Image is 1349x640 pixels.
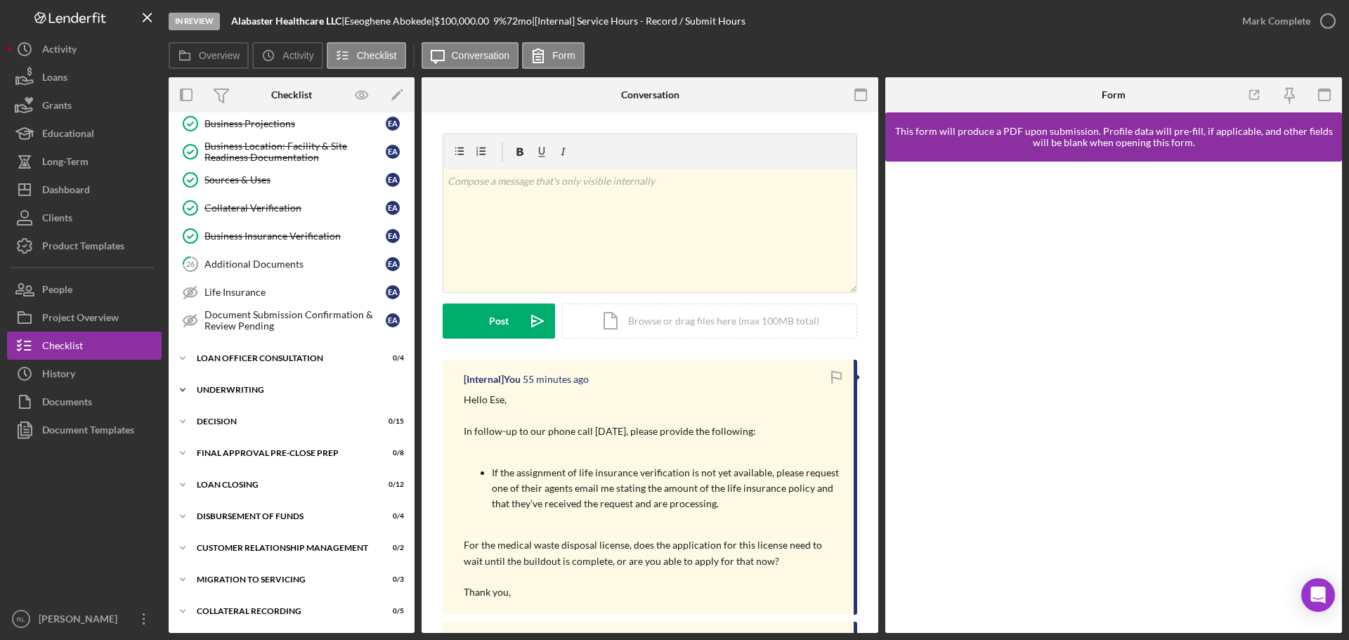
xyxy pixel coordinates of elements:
[176,138,408,166] a: Business Location: Facility & Site Readiness DocumentationEA
[252,42,322,69] button: Activity
[434,15,493,27] div: $100,000.00
[271,89,312,100] div: Checklist
[452,50,510,61] label: Conversation
[204,202,386,214] div: Collateral Verification
[1301,578,1335,612] div: Open Intercom Messenger
[522,42,585,69] button: Form
[464,537,840,569] p: For the medical waste disposal license, does the application for this license need to wait until ...
[1242,7,1310,35] div: Mark Complete
[379,512,404,521] div: 0 / 4
[17,615,26,623] text: RL
[386,117,400,131] div: E A
[197,354,369,363] div: Loan Officer Consultation
[176,278,408,306] a: Life InsuranceEA
[7,416,162,444] button: Document Templates
[197,607,369,615] div: Collateral Recording
[199,50,240,61] label: Overview
[899,176,1329,619] iframe: Lenderfit form
[386,145,400,159] div: E A
[231,15,344,27] div: |
[379,575,404,584] div: 0 / 3
[386,173,400,187] div: E A
[197,449,369,457] div: Final Approval Pre-Close Prep
[493,15,507,27] div: 9 %
[169,13,220,30] div: In Review
[1102,89,1126,100] div: Form
[386,313,400,327] div: E A
[379,607,404,615] div: 0 / 5
[464,585,840,600] p: Thank you,
[176,194,408,222] a: Collateral VerificationEA
[197,417,369,426] div: Decision
[197,512,369,521] div: Disbursement of Funds
[552,50,575,61] label: Form
[204,118,386,129] div: Business Projections
[176,110,408,138] a: Business ProjectionsEA
[176,250,408,278] a: 26Additional DocumentsEA
[186,259,195,268] tspan: 26
[204,174,386,185] div: Sources & Uses
[176,166,408,194] a: Sources & UsesEA
[621,89,679,100] div: Conversation
[892,126,1335,148] div: This form will produce a PDF upon submission. Profile data will pre-fill, if applicable, and othe...
[197,575,369,584] div: Migration to Servicing
[169,42,249,69] button: Overview
[492,465,840,512] p: If the assignment of life insurance verification is not yet available, please request one of thei...
[7,605,162,633] button: RL[PERSON_NAME]
[204,259,386,270] div: Additional Documents
[204,230,386,242] div: Business Insurance Verification
[204,141,386,163] div: Business Location: Facility & Site Readiness Documentation
[443,303,555,339] button: Post
[386,201,400,215] div: E A
[532,15,745,27] div: | [Internal] Service Hours - Record / Submit Hours
[464,392,840,407] p: Hello Ese,
[42,416,134,448] div: Document Templates
[197,544,369,552] div: Customer Relationship Management
[327,42,406,69] button: Checklist
[357,50,397,61] label: Checklist
[344,15,434,27] div: Eseoghene Abokede |
[379,481,404,489] div: 0 / 12
[197,386,397,394] div: Underwriting
[231,15,341,27] b: Alabaster Healthcare LLC
[386,229,400,243] div: E A
[386,285,400,299] div: E A
[464,374,521,385] div: [Internal] You
[204,309,386,332] div: Document Submission Confirmation & Review Pending
[379,544,404,552] div: 0 / 2
[523,374,589,385] time: 2025-08-29 16:35
[489,303,509,339] div: Post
